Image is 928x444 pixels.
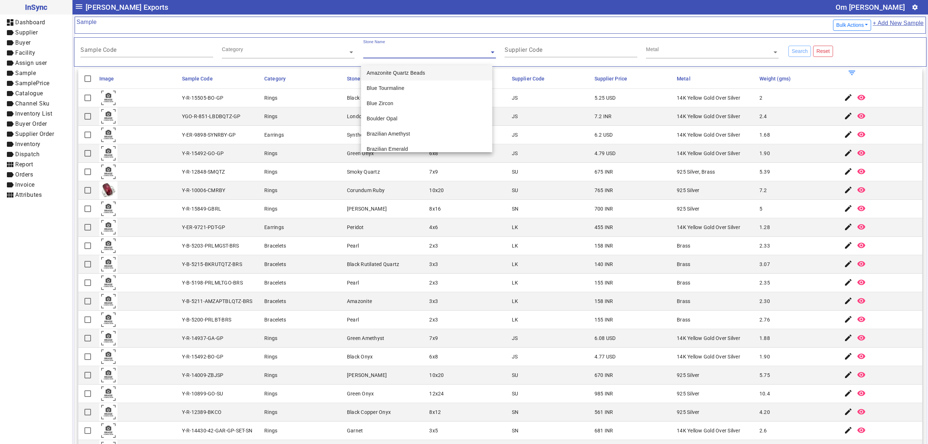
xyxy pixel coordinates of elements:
[759,298,770,305] div: 2.30
[844,296,853,305] mat-icon: edit
[182,335,224,342] div: Y-R-14937-GA-GP
[677,335,740,342] div: 14K Yellow Gold Over Silver
[264,279,286,286] div: Bracelets
[15,19,45,26] span: Dashboard
[429,427,438,434] div: 3x5
[759,372,770,379] div: 5.75
[594,390,613,397] div: 985 INR
[6,191,14,199] mat-icon: view_module
[872,18,924,32] a: + Add New Sample
[99,403,117,421] img: comingsoon.png
[594,427,613,434] div: 681 INR
[844,223,853,231] mat-icon: edit
[857,204,866,213] mat-icon: remove_red_eye
[759,113,767,120] div: 2.4
[677,187,700,194] div: 925 Silver
[99,200,117,218] img: comingsoon.png
[367,85,405,91] span: Blue Tourmaline
[99,237,117,255] img: comingsoon.png
[759,187,767,194] div: 7.2
[182,242,239,249] div: Y-B-5203-PRLMGST-BRS
[99,366,117,384] img: comingsoon.png
[182,205,221,212] div: Y-R-15849-GBRL
[813,46,833,57] button: Reset
[857,333,866,342] mat-icon: remove_red_eye
[182,279,243,286] div: Y-B-5198-PRLMLTGO-BRS
[264,335,277,342] div: Rings
[429,279,438,286] div: 2x3
[429,335,438,342] div: 7x9
[264,187,277,194] div: Rings
[844,167,853,176] mat-icon: edit
[15,39,31,46] span: Buyer
[857,130,866,139] mat-icon: remove_red_eye
[677,298,690,305] div: Brass
[857,149,866,157] mat-icon: remove_red_eye
[6,18,14,27] mat-icon: dashboard
[844,389,853,398] mat-icon: edit
[512,408,519,416] div: SN
[15,49,35,56] span: Facility
[857,407,866,416] mat-icon: remove_red_eye
[512,335,518,342] div: JS
[75,17,926,34] mat-card-header: Sample
[594,131,613,138] div: 6.2 USD
[6,38,14,47] mat-icon: label
[594,150,616,157] div: 4.79 USD
[6,59,14,67] mat-icon: label
[15,181,35,188] span: Invoice
[857,167,866,176] mat-icon: remove_red_eye
[844,333,853,342] mat-icon: edit
[15,141,41,148] span: Inventory
[844,130,853,139] mat-icon: edit
[677,372,700,379] div: 925 Silver
[857,223,866,231] mat-icon: remove_red_eye
[912,4,918,11] mat-icon: settings
[367,70,425,76] span: Amazonite Quartz Beads
[99,89,117,107] img: comingsoon.png
[264,408,277,416] div: Rings
[80,46,117,53] mat-label: Sample Code
[361,65,492,152] ng-dropdown-panel: Options list
[844,278,853,287] mat-icon: edit
[6,150,14,159] mat-icon: label
[15,70,36,76] span: Sample
[429,372,444,379] div: 10x20
[347,150,374,157] div: Green Onyx
[844,112,853,120] mat-icon: edit
[594,261,613,268] div: 140 INR
[15,171,33,178] span: Orders
[594,242,613,249] div: 158 INR
[264,298,286,305] div: Bracelets
[6,140,14,149] mat-icon: label
[844,315,853,324] mat-icon: edit
[857,370,866,379] mat-icon: remove_red_eye
[99,329,117,347] img: comingsoon.png
[759,224,770,231] div: 1.28
[505,46,543,53] mat-label: Supplier Code
[99,126,117,144] img: comingsoon.png
[15,110,52,117] span: Inventory List
[512,242,518,249] div: LK
[15,100,50,107] span: Channel Sku
[646,46,659,53] div: Metal
[677,242,690,249] div: Brass
[182,94,224,101] div: Y-R-15505-BO-GP
[594,353,616,360] div: 4.77 USD
[6,160,14,169] mat-icon: view_module
[99,311,117,329] img: comingsoon.png
[99,385,117,403] img: comingsoon.png
[759,279,770,286] div: 2.35
[677,131,740,138] div: 14K Yellow Gold Over Silver
[99,163,117,181] img: comingsoon.png
[264,94,277,101] div: Rings
[677,279,690,286] div: Brass
[594,113,612,120] div: 7.2 INR
[759,131,770,138] div: 1.68
[182,261,242,268] div: Y-B-5215-BKRUTQTZ-BRS
[75,2,83,11] mat-icon: menu
[347,224,364,231] div: Peridot
[512,187,518,194] div: SU
[759,242,770,249] div: 2.33
[594,187,613,194] div: 765 INR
